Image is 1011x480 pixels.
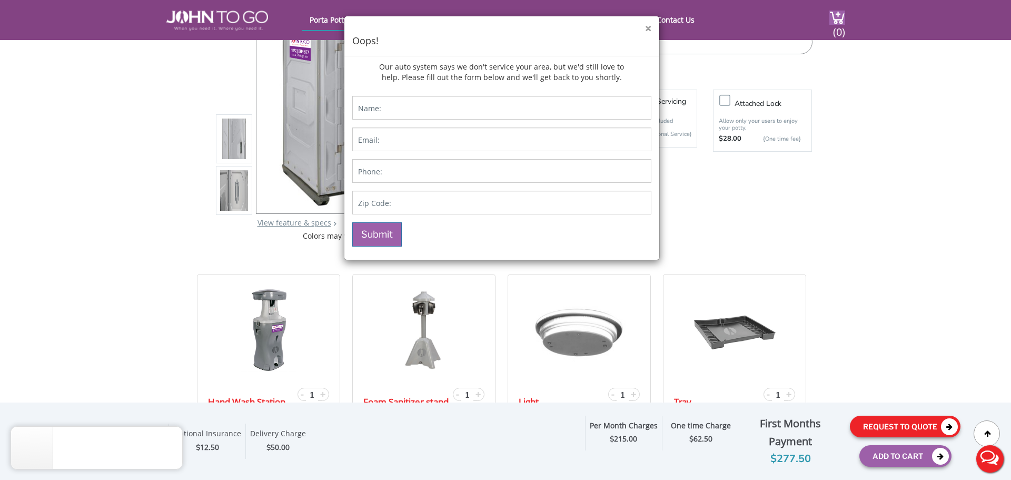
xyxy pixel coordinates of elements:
[358,135,380,145] label: Email:
[358,103,381,114] label: Name:
[645,23,651,34] button: ×
[358,198,391,209] label: Zip Code:
[352,222,402,247] button: Submit
[352,34,651,48] h4: Oops!
[358,166,382,177] label: Phone:
[344,88,659,260] form: Contact form
[377,56,626,88] p: Our auto system says we don't service your area, but we'd still love to help. Please fill out the...
[969,438,1011,480] button: Live Chat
